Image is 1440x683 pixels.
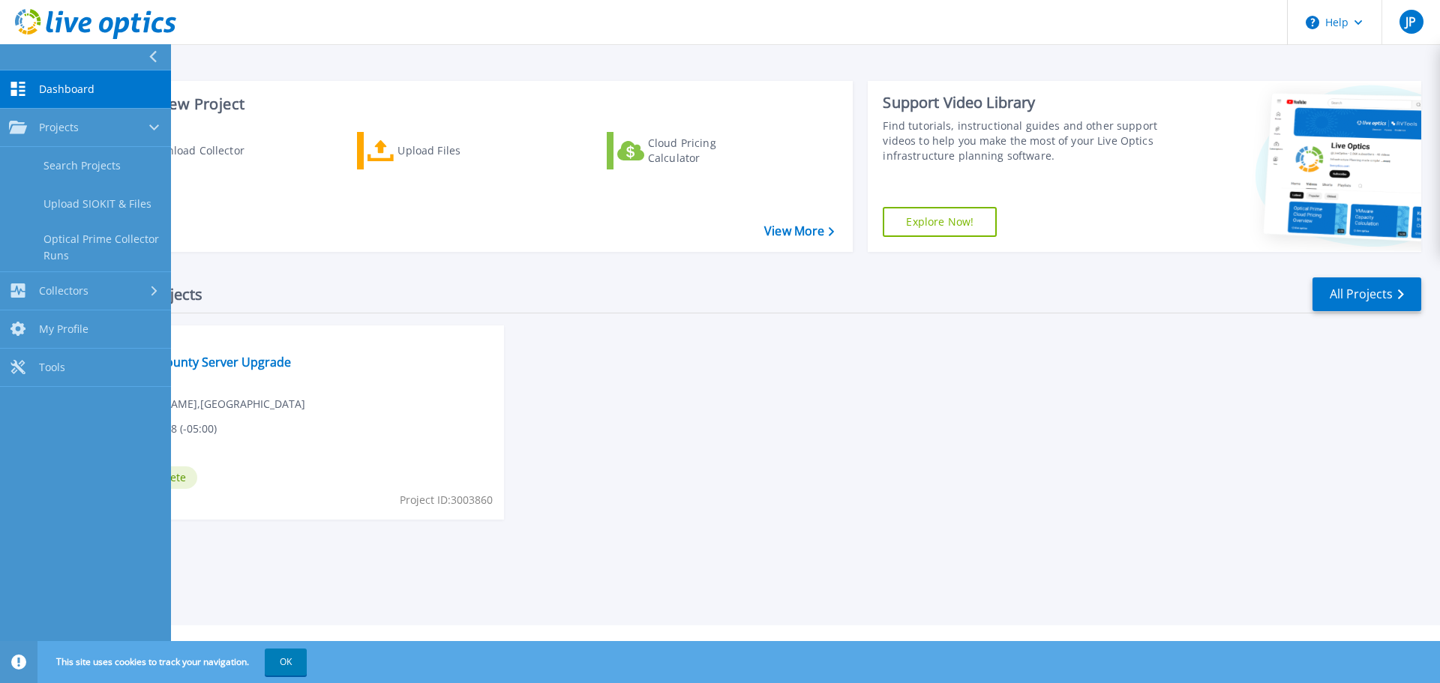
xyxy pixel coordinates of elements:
span: Dashboard [39,82,94,96]
span: This site uses cookies to track your navigation. [41,649,307,676]
a: Download Collector [106,132,274,169]
a: Upload Files [357,132,524,169]
span: JP [1405,16,1416,28]
div: Cloud Pricing Calculator [648,136,768,166]
span: Projects [39,121,79,134]
div: Download Collector [145,136,265,166]
span: Tools [39,361,65,374]
div: Support Video Library [883,93,1165,112]
span: Optical Prime [113,334,495,351]
a: Explore Now! [883,207,997,237]
span: [PERSON_NAME] , [GEOGRAPHIC_DATA] [113,396,305,412]
h3: Start a New Project [106,96,834,112]
a: Cloud Pricing Calculator [607,132,774,169]
div: Upload Files [397,136,517,166]
span: My Profile [39,322,88,336]
a: View More [764,224,834,238]
button: OK [265,649,307,676]
div: Find tutorials, instructional guides and other support videos to help you make the most of your L... [883,118,1165,163]
span: Collectors [39,284,88,298]
span: Project ID: 3003860 [400,492,493,508]
a: Kendall County Server Upgrade [113,355,291,370]
a: All Projects [1312,277,1421,311]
